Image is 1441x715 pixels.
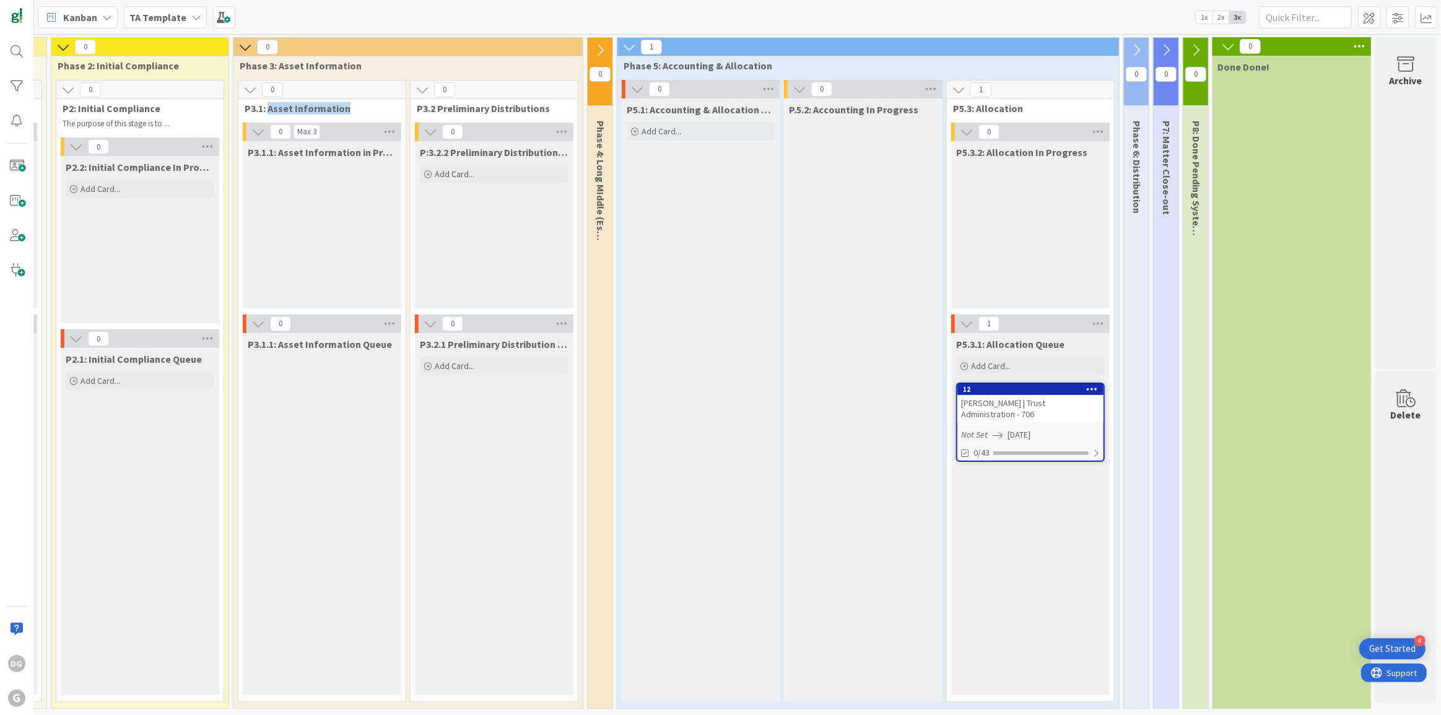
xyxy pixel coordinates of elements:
p: The purpose of this stage is to ... [63,119,209,129]
span: 0 [434,82,455,97]
span: P8: Done Pending System Improvement [1190,121,1203,298]
span: 3x [1229,11,1246,24]
span: 0 [1156,67,1177,82]
span: P2: Initial Compliance [63,102,208,115]
span: Phase 2: Initial Compliance [58,59,213,72]
span: P2.1: Initial Compliance Queue [66,353,202,365]
span: P5.1: Accounting & Allocation Queue [627,103,775,116]
span: 0 [590,67,611,82]
div: 12 [957,384,1104,395]
span: P3.1.1: Asset Information in Progress [248,146,396,158]
div: [PERSON_NAME] | Trust Administration - 706 [957,395,1104,422]
span: P:3.2.2 Preliminary Distribution in Progress [420,146,568,158]
span: 0 [88,139,109,154]
div: Max 3 [297,129,316,135]
span: Add Card... [81,375,120,386]
span: 2x [1212,11,1229,24]
span: P3.2 Preliminary Distributions [417,102,562,115]
div: 12[PERSON_NAME] | Trust Administration - 706 [957,384,1104,422]
span: 0 [1240,39,1261,54]
span: Add Card... [435,360,474,371]
span: Add Card... [642,126,681,137]
span: 0 [257,40,278,54]
div: Archive [1390,73,1422,88]
span: Add Card... [971,360,1011,371]
span: 0 [88,331,109,346]
span: 0 [1126,67,1147,82]
span: 0 [270,316,291,331]
span: 0 [442,316,463,331]
span: 0 [262,82,283,97]
b: TA Template [129,11,186,24]
span: Phase 4: Long MIddle (Estate Tax Return) [594,121,607,305]
span: 0 [442,124,463,139]
div: 12 [963,385,1104,394]
span: 0 [270,124,291,139]
span: 0 [649,82,670,97]
span: P3.1.1: Asset Information Queue [248,338,392,350]
span: P3.1: Asset Information [245,102,390,115]
span: 1 [978,316,999,331]
span: 0/43 [973,446,990,459]
span: Done Done! [1217,61,1269,73]
div: DG [8,655,25,672]
span: [DATE] [1008,428,1030,441]
span: 0 [1185,67,1206,82]
span: Support [26,2,56,17]
div: Open Get Started checklist, remaining modules: 4 [1359,638,1426,659]
span: Phase 6: Distribution [1131,121,1143,214]
div: G [8,690,25,707]
input: Quick Filter... [1259,6,1352,28]
span: P5.3.2: Allocation In Progress [956,146,1087,158]
span: Phase 5: Accounting & Allocation [624,59,1104,72]
span: P2.2: Initial Compliance In Progress [66,161,214,173]
span: 0 [978,124,999,139]
span: 1x [1196,11,1212,24]
span: P7: Matter Close-out [1160,121,1173,215]
span: P.5.2: Accounting In Progress [789,103,918,116]
span: Phase 3: Asset Information [240,59,567,72]
span: Add Card... [81,183,120,194]
div: Delete [1391,407,1421,422]
div: Get Started [1369,643,1416,655]
span: 0 [811,82,832,97]
span: P3.2.1 Preliminary Distribution Queue [420,338,568,350]
span: Add Card... [435,168,474,180]
span: 1 [970,82,991,97]
img: Visit kanbanzone.com [8,8,25,25]
span: P5.3.1: Allocation Queue [956,338,1064,350]
span: 0 [75,40,96,54]
i: Not Set [961,429,988,440]
span: P5.3: Allocation [953,102,1099,115]
span: 1 [641,40,662,54]
span: Kanban [63,10,97,25]
div: 4 [1414,635,1426,646]
span: 0 [80,82,101,97]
